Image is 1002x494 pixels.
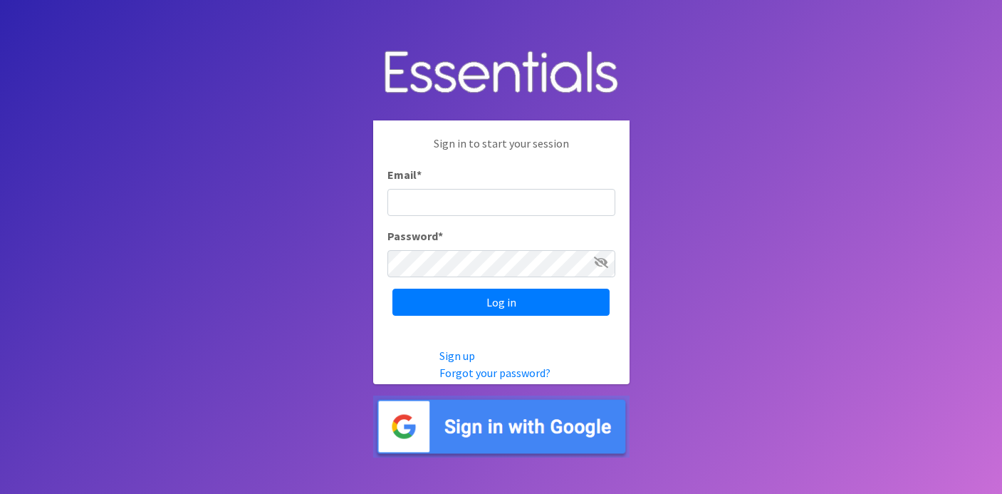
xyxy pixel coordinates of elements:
[387,227,443,245] label: Password
[373,396,630,458] img: Sign in with Google
[438,229,443,243] abbr: required
[439,349,475,363] a: Sign up
[417,168,422,182] abbr: required
[392,289,610,316] input: Log in
[387,166,422,183] label: Email
[439,366,550,380] a: Forgot your password?
[387,135,615,166] p: Sign in to start your session
[373,36,630,110] img: Human Essentials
